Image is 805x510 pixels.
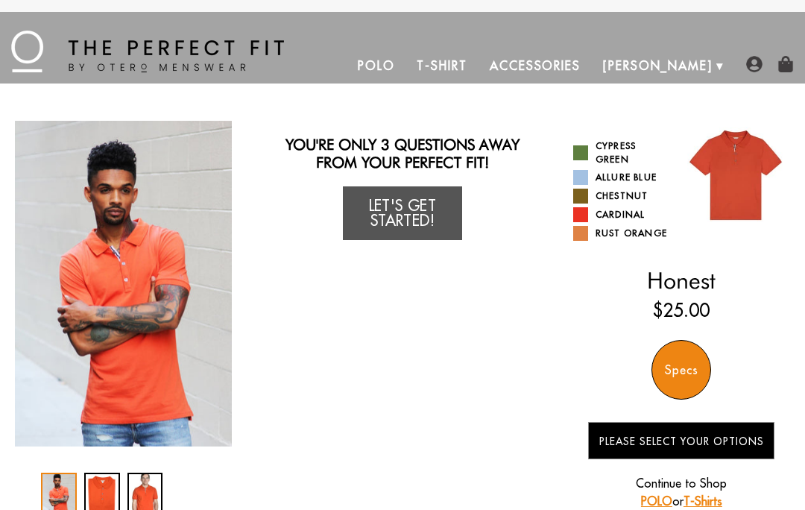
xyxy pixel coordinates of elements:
[15,121,232,447] img: IMG_2405_copy_1024x1024_2x_1070da78-6f26-4460-815f-0377f6954186_340x.jpg
[777,56,794,72] img: shopping-bag-icon.png
[232,121,449,418] div: 2 / 3
[343,186,462,240] a: Let's Get Started!
[746,56,763,72] img: user-account-icon.png
[641,494,672,509] a: POLO
[573,267,790,294] h2: Honest
[573,226,671,241] a: Rust Orange
[681,121,790,230] img: 016.jpg
[684,494,722,509] a: T-Shirts
[653,297,710,324] ins: $25.00
[405,48,478,84] a: T-Shirt
[15,121,232,447] div: 1 / 3
[479,48,592,84] a: Accessories
[11,31,284,72] img: The Perfect Fit - by Otero Menswear - Logo
[573,189,671,204] a: Chestnut
[588,422,774,459] button: Please Select Your Options
[232,121,449,418] img: otero-honest-polo-rust-orange3_1024x1024_2x_986e80a9-7c7c-450b-9135-d4e2273bbb44_340x.jpg
[599,435,764,448] span: Please Select Your Options
[347,48,406,84] a: Polo
[588,474,774,510] p: Continue to Shop or
[651,340,711,400] div: Specs
[573,207,671,222] a: Cardinal
[592,48,724,84] a: [PERSON_NAME]
[573,170,671,185] a: Allure Blue
[573,139,671,166] a: Cypress Green
[274,136,530,171] h2: You're only 3 questions away from your perfect fit!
